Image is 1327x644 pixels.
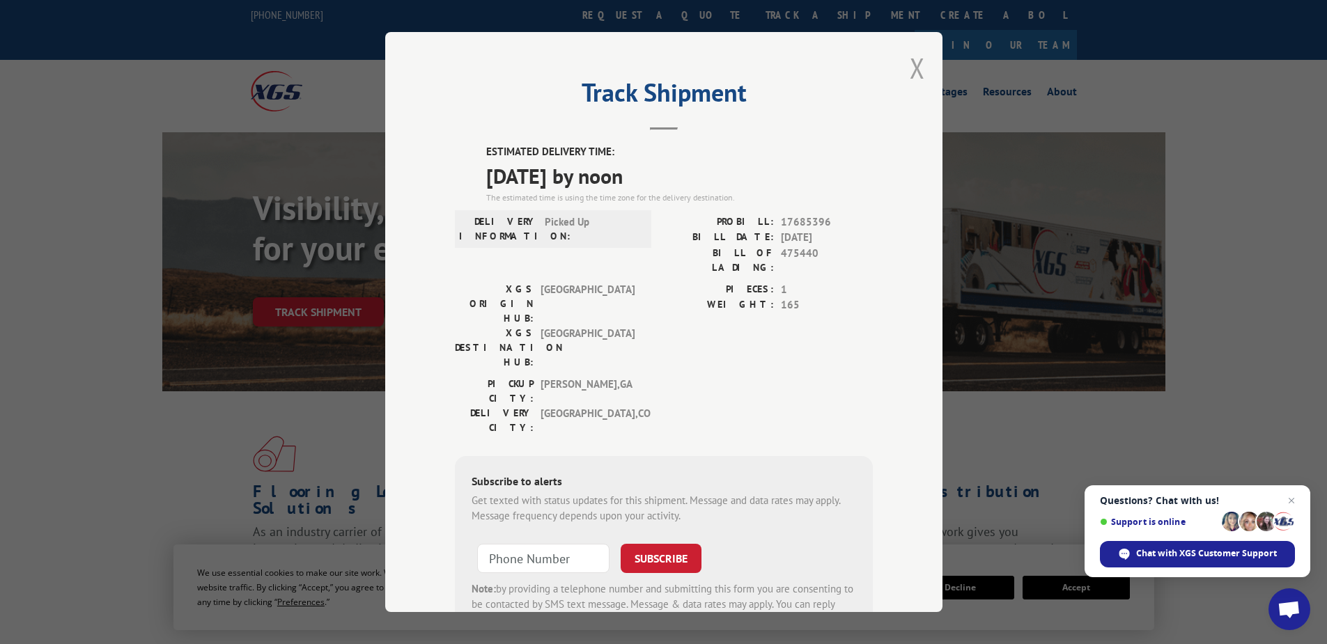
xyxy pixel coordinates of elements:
div: by providing a telephone number and submitting this form you are consenting to be contacted by SM... [472,581,856,629]
label: XGS DESTINATION HUB: [455,326,534,370]
span: Questions? Chat with us! [1100,495,1295,506]
label: DELIVERY CITY: [455,406,534,435]
div: Open chat [1268,588,1310,630]
span: Chat with XGS Customer Support [1136,547,1277,560]
label: BILL DATE: [664,230,774,246]
input: Phone Number [477,544,610,573]
label: PROBILL: [664,214,774,230]
div: Subscribe to alerts [472,473,856,493]
label: WEIGHT: [664,297,774,313]
label: BILL OF LADING: [664,246,774,275]
span: [GEOGRAPHIC_DATA] [541,282,635,326]
span: 165 [781,297,873,313]
strong: Note: [472,582,496,595]
label: PICKUP CITY: [455,377,534,406]
label: PIECES: [664,282,774,298]
span: 1 [781,282,873,298]
label: ESTIMATED DELIVERY TIME: [486,144,873,160]
h2: Track Shipment [455,83,873,109]
span: [DATE] [781,230,873,246]
span: Support is online [1100,517,1217,527]
label: DELIVERY INFORMATION: [459,214,538,244]
span: [PERSON_NAME] , GA [541,377,635,406]
div: Chat with XGS Customer Support [1100,541,1295,567]
div: Get texted with status updates for this shipment. Message and data rates may apply. Message frequ... [472,493,856,524]
label: XGS ORIGIN HUB: [455,282,534,326]
button: SUBSCRIBE [621,544,701,573]
span: 17685396 [781,214,873,230]
span: Close chat [1283,492,1300,509]
span: [DATE] by noon [486,160,873,191]
span: [GEOGRAPHIC_DATA] , CO [541,406,635,435]
span: [GEOGRAPHIC_DATA] [541,326,635,370]
button: Close modal [910,49,925,86]
span: Picked Up [545,214,639,244]
div: The estimated time is using the time zone for the delivery destination. [486,191,873,204]
span: 475440 [781,246,873,275]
